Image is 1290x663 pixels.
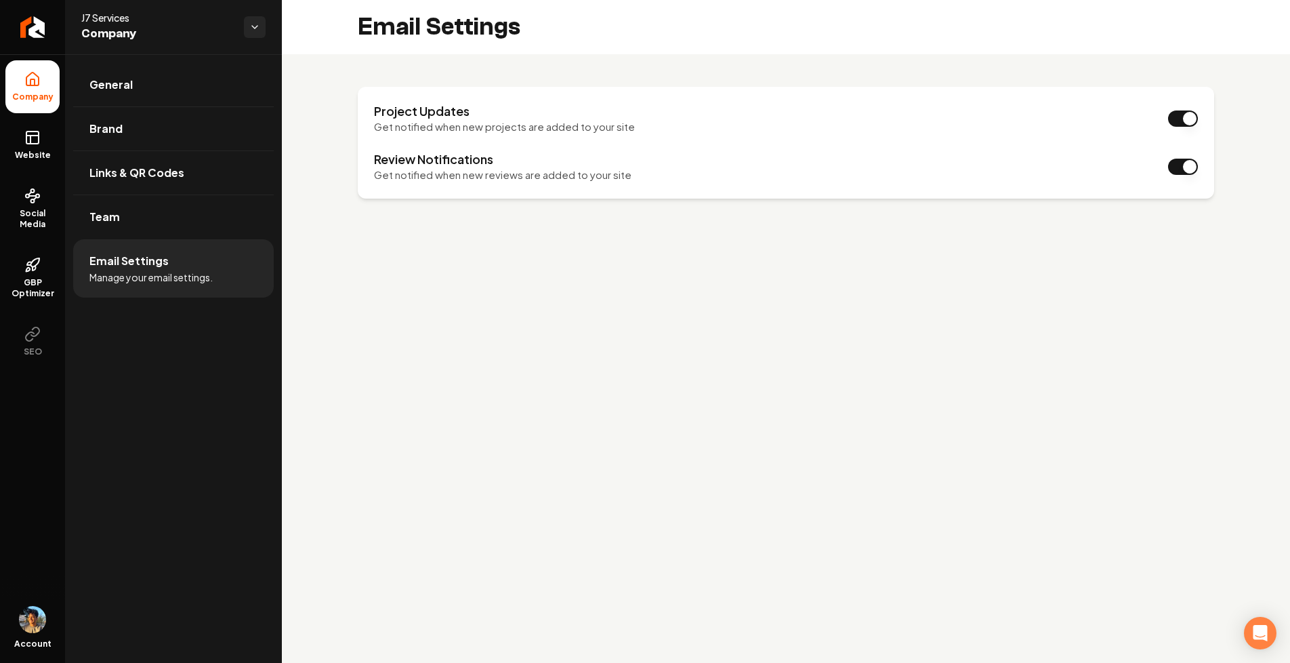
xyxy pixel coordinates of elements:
[73,151,274,195] a: Links & QR Codes
[73,63,274,106] a: General
[89,165,184,181] span: Links & QR Codes
[374,119,635,135] p: Get notified when new projects are added to your site
[5,277,60,299] span: GBP Optimizer
[9,150,56,161] span: Website
[374,103,635,119] h3: Project Updates
[81,11,233,24] span: J7 Services
[5,315,60,368] button: SEO
[358,14,520,41] h2: Email Settings
[73,107,274,150] a: Brand
[89,270,213,284] span: Manage your email settings.
[89,209,120,225] span: Team
[19,606,46,633] img: Aditya Nair
[89,77,133,93] span: General
[89,121,123,137] span: Brand
[374,167,631,183] p: Get notified when new reviews are added to your site
[89,253,169,269] span: Email Settings
[19,606,46,633] button: Open user button
[5,208,60,230] span: Social Media
[374,151,631,167] h3: Review Notifications
[20,16,45,38] img: Rebolt Logo
[14,639,51,649] span: Account
[7,92,59,102] span: Company
[5,119,60,172] a: Website
[81,24,233,43] span: Company
[5,246,60,310] a: GBP Optimizer
[1244,617,1276,649] div: Open Intercom Messenger
[5,177,60,241] a: Social Media
[18,346,47,357] span: SEO
[73,195,274,239] a: Team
